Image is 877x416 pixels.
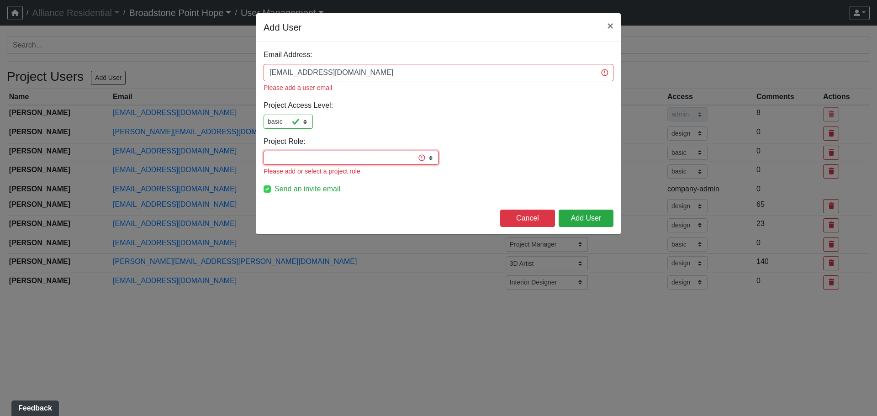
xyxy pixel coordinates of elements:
[600,13,621,39] button: ×
[264,64,613,81] input: example@atlasbayvr.com
[264,83,613,93] div: Please add a user email
[7,398,61,416] iframe: Ybug feedback widget
[264,100,333,111] label: Project Access Level:
[264,115,313,129] select: Is an internal reviewer who should not see revisions during design iteration (ex. managing direct...
[264,136,306,147] label: Project Role:
[264,21,301,34] h5: Add User
[264,49,312,60] label: Email Address:
[264,167,613,176] div: Please add or select a project role
[275,184,340,195] label: Send an invite email
[500,210,555,227] button: Cancel
[559,210,613,227] button: Add User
